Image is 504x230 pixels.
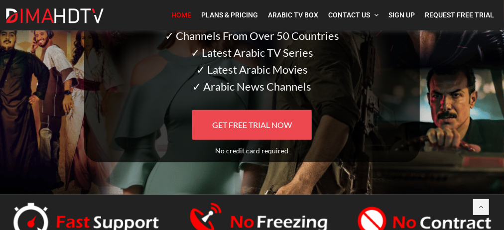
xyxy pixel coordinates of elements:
a: Sign Up [383,5,420,25]
a: Back to top [473,199,489,215]
img: Dima HDTV [5,8,105,24]
a: GET FREE TRIAL NOW [192,110,312,140]
span: Plans & Pricing [201,11,258,19]
span: ✓ Latest Arabic TV Series [191,46,313,59]
span: GET FREE TRIAL NOW [212,120,292,129]
a: Arabic TV Box [263,5,323,25]
span: ✓ Arabic News Channels [192,80,311,93]
a: Home [166,5,196,25]
span: Contact Us [328,11,370,19]
a: Contact Us [323,5,383,25]
span: Request Free Trial [425,11,494,19]
a: Request Free Trial [420,5,499,25]
span: ✓ Channels From Over 50 Countries [165,29,339,42]
span: Arabic TV Box [268,11,318,19]
span: Sign Up [388,11,415,19]
span: No credit card required [215,146,288,155]
span: Home [171,11,191,19]
span: ✓ Latest Arabic Movies [196,63,308,76]
a: Plans & Pricing [196,5,263,25]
